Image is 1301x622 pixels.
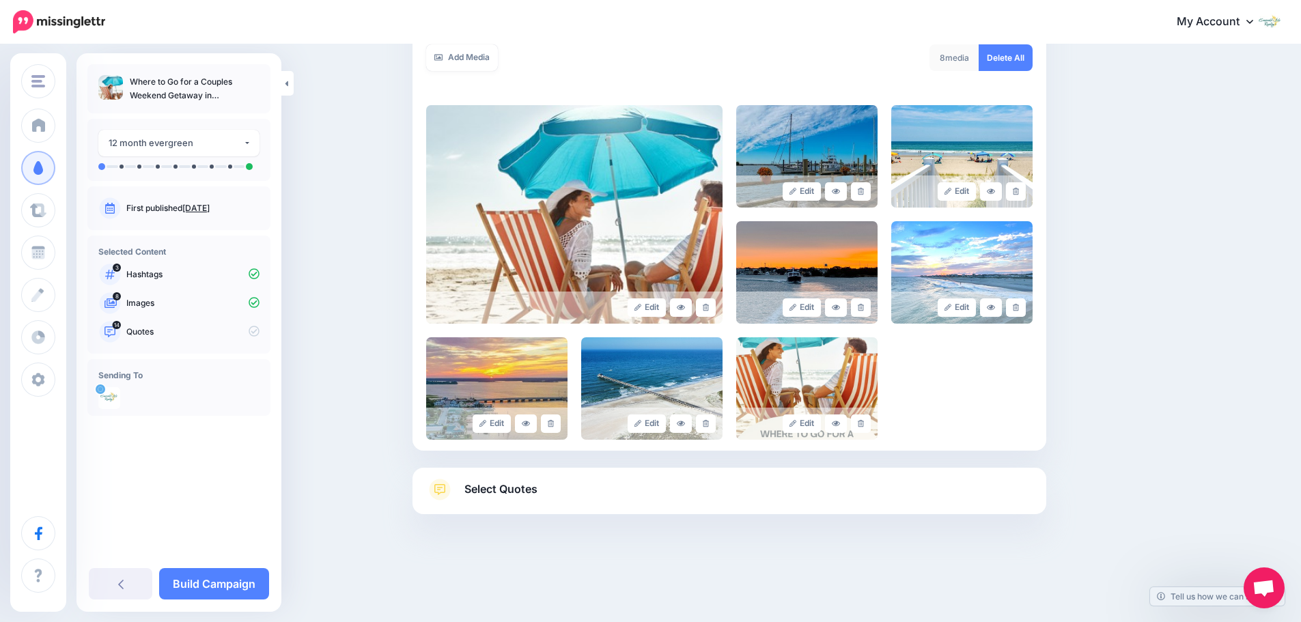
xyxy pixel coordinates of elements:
p: Hashtags [126,268,260,281]
img: 78944bc9be2beacf6d00eb5639654e16_thumb.jpg [98,75,123,100]
p: Where to Go for a Couples Weekend Getaway in [US_STATE] [130,75,260,102]
img: l5ef-sXV-2662.jpg [98,387,120,409]
img: 866000946eeb073b7de79d9e509f605f_large.jpg [891,221,1033,324]
img: 27739fc2331080c0c669bf3d305efaf3_large.jpg [581,337,723,440]
a: Tell us how we can improve [1150,587,1285,606]
a: My Account [1163,5,1281,39]
img: 78944bc9be2beacf6d00eb5639654e16_large.jpg [426,105,723,324]
a: Edit [628,298,667,317]
p: Images [126,297,260,309]
img: c6011960f00958616fb471bfc7718c47_large.jpg [891,105,1033,208]
span: 14 [113,321,122,329]
a: Edit [783,182,822,201]
p: First published [126,202,260,214]
a: Select Quotes [426,479,1033,514]
a: Edit [473,414,512,433]
h4: Selected Content [98,246,260,257]
div: media [929,44,979,71]
a: Add Media [426,44,498,71]
img: 68239b59ced00b01f8b8fdd2161c73bd_large.jpg [426,337,568,440]
img: cc52577bfd58ef718340ee34d7c200fc_large.jpg [736,337,878,440]
a: Edit [938,298,977,317]
span: 3 [113,264,121,272]
a: Edit [783,414,822,433]
a: Delete All [979,44,1033,71]
img: 60bffd597e7ef8f82f4d945163633027_large.jpg [736,221,878,324]
h4: Sending To [98,370,260,380]
span: 8 [940,53,945,63]
img: b392994c7f1e01f2cb89fb8240961eec_large.jpg [736,105,878,208]
a: Edit [783,298,822,317]
img: Missinglettr [13,10,105,33]
p: Quotes [126,326,260,338]
span: 8 [113,292,121,300]
a: Open chat [1244,567,1285,608]
a: Edit [628,414,667,433]
div: 12 month evergreen [109,135,243,151]
a: [DATE] [182,203,210,213]
span: Select Quotes [464,480,537,498]
a: Edit [938,182,977,201]
img: menu.png [31,75,45,87]
button: 12 month evergreen [98,130,260,156]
